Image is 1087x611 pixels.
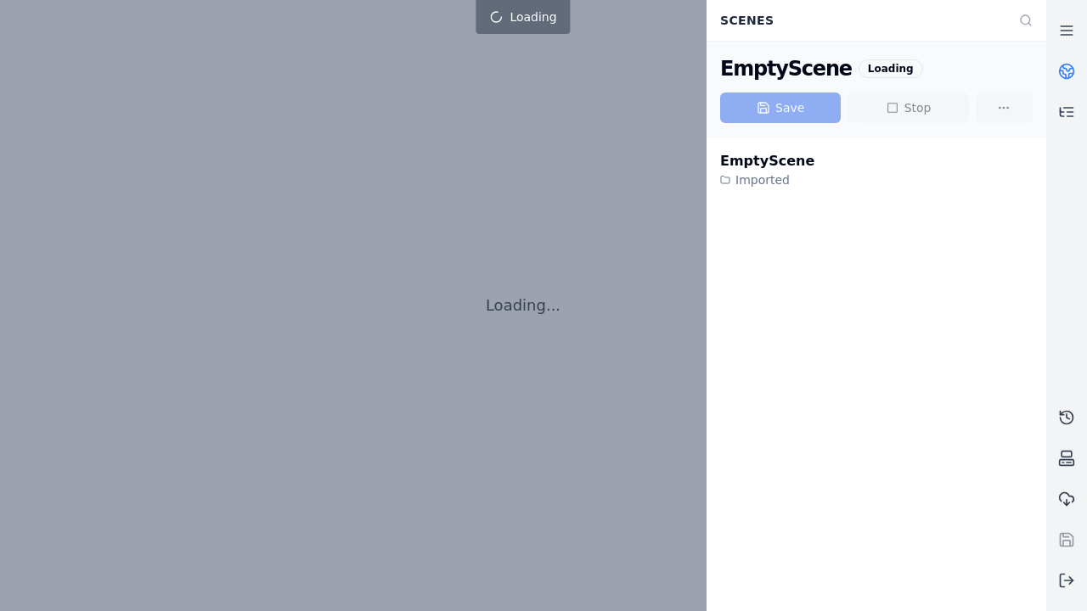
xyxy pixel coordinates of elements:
div: Loading [859,59,923,78]
div: Imported [720,171,814,188]
div: Scenes [710,4,1009,36]
div: EmptyScene [720,151,814,171]
span: Loading [510,8,556,25]
div: EmptyScene [720,55,852,82]
p: Loading... [486,294,560,317]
